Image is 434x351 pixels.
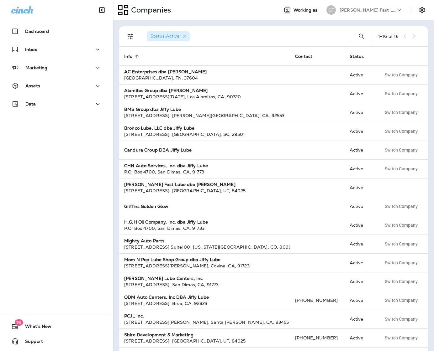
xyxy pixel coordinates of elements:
[385,298,418,302] span: Switch Company
[124,257,221,262] strong: Mom N Pop Lube Shop Group dba Jiffy Lube
[345,197,376,216] td: Active
[295,54,312,59] span: Contact
[345,159,376,178] td: Active
[295,54,320,59] span: Contact
[124,131,285,137] div: [STREET_ADDRESS] , [GEOGRAPHIC_DATA] , SC , 29501
[294,8,320,13] span: Working as:
[385,110,418,115] span: Switch Company
[124,106,181,112] strong: BMS Group dba Jiffy Lube
[381,202,421,211] button: Switch Company
[350,54,372,59] span: Status
[124,263,285,269] div: [STREET_ADDRESS][PERSON_NAME] , Covina , CA , 91723
[381,220,421,230] button: Switch Company
[381,296,421,305] button: Switch Company
[345,103,376,122] td: Active
[290,291,344,310] td: [PHONE_NUMBER]
[385,204,418,209] span: Switch Company
[290,328,344,347] td: [PHONE_NUMBER]
[124,294,209,300] strong: ODM Auto Centers, Inc DBA Jiffy Lube
[124,338,285,344] div: [STREET_ADDRESS] , [GEOGRAPHIC_DATA] , UT , 84025
[124,313,144,319] strong: PCJL Inc.
[345,84,376,103] td: Active
[124,281,285,288] div: [STREET_ADDRESS] , San Dimas , CA , 91773
[385,279,418,284] span: Switch Company
[345,235,376,253] td: Active
[345,310,376,328] td: Active
[385,223,418,227] span: Switch Company
[124,125,194,131] strong: Bronco Lube, LLC dba Jiffy Lube
[381,258,421,267] button: Switch Company
[124,30,137,43] button: Filters
[25,47,37,52] p: Inbox
[6,320,107,333] button: 16What's New
[381,314,421,324] button: Switch Company
[6,25,107,38] button: Dashboard
[124,88,208,93] strong: Alamitos Group dba [PERSON_NAME]
[124,69,207,75] strong: AC Enterprises dba [PERSON_NAME]
[6,80,107,92] button: Assets
[385,91,418,96] span: Switch Company
[345,253,376,272] td: Active
[124,169,285,175] div: P.O. Box 4700 , San Dimas , CA , 91773
[381,145,421,155] button: Switch Company
[6,335,107,348] button: Support
[345,216,376,235] td: Active
[151,33,179,39] span: Status : Active
[381,70,421,80] button: Switch Company
[385,129,418,133] span: Switch Company
[345,141,376,159] td: Active
[25,65,47,70] p: Marketing
[124,54,141,59] span: Info
[6,98,107,110] button: Data
[385,317,418,321] span: Switch Company
[124,112,285,119] div: [STREET_ADDRESS] , [PERSON_NAME][GEOGRAPHIC_DATA] , CA , 92553
[124,225,285,231] div: P.O. Box 4700 , San Dimas , CA , 91733
[124,244,285,250] div: [STREET_ADDRESS] Suite100 , [US_STATE][GEOGRAPHIC_DATA] , CO , 80907
[378,34,399,39] div: 1 - 16 of 16
[19,324,51,331] span: What's New
[381,277,421,286] button: Switch Company
[25,83,40,88] p: Assets
[345,272,376,291] td: Active
[350,54,364,59] span: Status
[381,108,421,117] button: Switch Company
[124,163,208,168] strong: CHN Auto Services, Inc. dba Jiffy Lube
[385,73,418,77] span: Switch Company
[385,261,418,265] span: Switch Company
[6,43,107,56] button: Inbox
[25,29,49,34] p: Dashboard
[124,75,285,81] div: [GEOGRAPHIC_DATA] , TN , 37604
[124,182,236,187] strong: [PERSON_NAME] Fast Lube dba [PERSON_NAME]
[340,8,396,13] p: [PERSON_NAME] Fast Lube dba [PERSON_NAME]
[129,5,171,15] p: Companies
[355,30,368,43] button: Search Companies
[124,94,285,100] div: [STREET_ADDRESS][DATE] , Los Alamitos , CA , 90720
[381,239,421,249] button: Switch Company
[124,300,285,307] div: [STREET_ADDRESS] , Brea , CA , 92823
[345,328,376,347] td: Active
[124,276,203,281] strong: [PERSON_NAME] Lube Centers, Inc
[381,126,421,136] button: Switch Company
[124,147,192,153] strong: Candura Group DBA Jiffy Lube
[147,31,190,41] div: Status:Active
[25,101,36,106] p: Data
[124,219,208,225] strong: H.G.H Oil Company, Inc. dba Jiffy Lube
[416,4,428,16] button: Settings
[345,291,376,310] td: Active
[385,336,418,340] span: Switch Company
[381,333,421,343] button: Switch Company
[381,89,421,98] button: Switch Company
[124,238,164,244] strong: Mighty Auto Parts
[19,339,43,346] span: Support
[345,122,376,141] td: Active
[345,65,376,84] td: Active
[345,178,376,197] td: Active
[124,319,285,325] div: [STREET_ADDRESS][PERSON_NAME] , Santa [PERSON_NAME] , CA , 93455
[6,61,107,74] button: Marketing
[326,5,336,15] div: GF
[124,54,133,59] span: Info
[124,204,168,209] strong: Griffins Golden Glow
[385,148,418,152] span: Switch Company
[381,164,421,173] button: Switch Company
[385,167,418,171] span: Switch Company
